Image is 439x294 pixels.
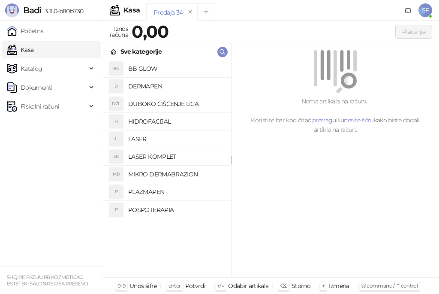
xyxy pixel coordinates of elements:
[109,203,123,217] div: P
[109,79,123,93] div: D
[109,150,123,164] div: LK
[242,97,429,134] div: Nema artikala na računu. Koristite bar kod čitač, ili kako biste dodali artikle na račun.
[108,23,130,40] div: Iznos računa
[109,167,123,181] div: MD
[361,282,418,289] span: ⌘ command / ⌃ control
[21,79,52,96] span: Dokumenti
[128,97,224,111] h4: DUBOKO ČIŠĆENJE LICA
[129,280,157,291] div: Unos šifre
[312,116,336,124] a: pretragu
[340,116,374,124] a: unesite šifru
[128,62,224,76] h4: BB GLOW
[5,3,19,17] img: Logo
[132,21,168,42] strong: 0,00
[123,7,140,14] div: Kasa
[128,79,224,93] h4: DERMAPEN
[109,97,123,111] div: DČL
[185,280,206,291] div: Potvrdi
[292,280,310,291] div: Storno
[109,115,123,128] div: H
[128,115,224,128] h4: HIDROFACIJAL
[322,282,325,289] span: +
[168,282,181,289] span: enter
[418,3,432,17] span: SF
[109,185,123,199] div: P
[7,22,44,39] a: Početna
[120,47,162,56] div: Sve kategorije
[7,274,88,287] small: SHQIPE FAZLIU PR KOZMETICKO ESTETSKI SALON RE DEA PRESEVO
[197,3,214,21] button: Add tab
[329,280,349,291] div: Izmena
[7,41,33,58] a: Kasa
[103,60,231,277] div: grid
[128,150,224,164] h4: LASER KOMPLET
[23,5,41,15] span: Badi
[21,98,59,115] span: Fiskalni računi
[21,60,42,77] span: Katalog
[185,9,196,16] button: remove
[128,167,224,181] h4: MIKRO DERMABRAZION
[41,7,83,15] span: 3.11.0-b80b730
[109,62,123,76] div: BG
[217,282,224,289] span: ↑/↓
[128,203,224,217] h4: POSPOTERAPIA
[401,3,415,17] a: Dokumentacija
[128,132,224,146] h4: LASER
[153,8,183,17] div: Prodaja 34
[109,132,123,146] div: L
[280,282,287,289] span: ⌫
[117,282,125,289] span: 0-9
[228,280,268,291] div: Odabir artikala
[128,185,224,199] h4: PLAZMAPEN
[395,25,432,39] button: Plaćanje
